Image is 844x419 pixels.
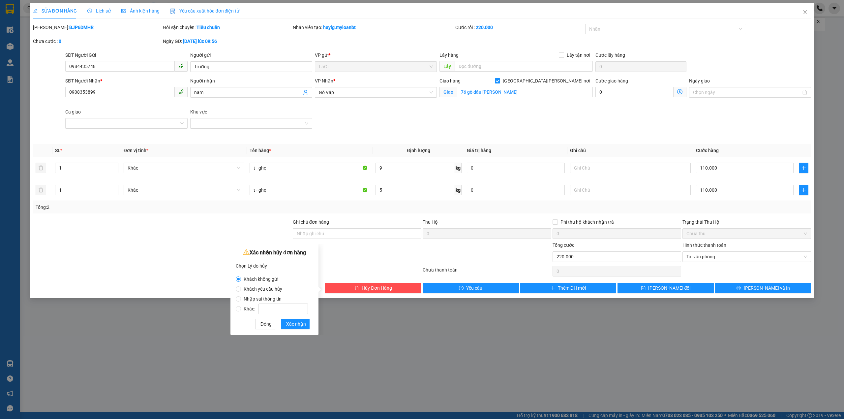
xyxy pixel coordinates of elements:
input: Ghi chú đơn hàng [293,228,421,239]
span: Nhập sai thông tin [241,296,284,302]
span: Khách không gửi [241,276,281,282]
input: Ghi Chú [570,163,691,173]
input: Cước lấy hàng [595,61,686,72]
span: kg [455,185,462,195]
div: Tổng: 2 [36,204,325,211]
span: phone [178,89,184,94]
label: Cước giao hàng [595,78,628,83]
div: Người nhận [190,77,312,84]
span: Thu Hộ [423,219,438,225]
span: Đóng [260,320,272,328]
span: Tại văn phòng [686,252,807,262]
span: phone [178,63,184,69]
span: SL [55,148,60,153]
b: huylg.myloanbt [323,25,356,30]
label: Ngày giao [689,78,710,83]
label: Ca giao [65,109,81,114]
label: Ghi chú đơn hàng [293,219,329,225]
span: Khách yêu cầu hủy [241,286,285,292]
span: plus [551,286,555,291]
span: Giao hàng [439,78,461,83]
div: Nhân viên tạo: [293,24,454,31]
input: VD: Bàn, Ghế [250,163,370,173]
span: Yêu cầu [466,284,482,292]
span: VP Nhận [315,78,333,83]
button: save[PERSON_NAME] đổi [618,283,714,293]
button: Close [796,3,814,22]
div: Khu vực [190,108,312,115]
input: Cước giao hàng [595,87,674,97]
span: picture [121,9,126,13]
div: VP gửi [315,51,437,59]
div: SĐT Người Gửi [65,51,187,59]
button: plusThêm ĐH mới [520,283,617,293]
span: kg [455,163,462,173]
span: Giao [439,87,457,97]
b: Tiêu chuẩn [196,25,220,30]
span: [PERSON_NAME] đổi [648,284,691,292]
b: 0 [59,39,61,44]
span: Cước hàng [696,148,719,153]
span: [GEOGRAPHIC_DATA][PERSON_NAME] nơi [500,77,593,84]
div: SĐT Người Nhận [65,77,187,84]
span: Yêu cầu xuất hóa đơn điện tử [170,8,240,14]
span: Ảnh kiện hàng [121,8,160,14]
span: user-add [303,90,308,95]
input: Ngày giao [693,89,801,96]
span: Khác [128,185,240,195]
button: exclamation-circleYêu cầu [423,283,519,293]
span: Xác nhận [286,320,306,328]
span: Khác: [241,306,311,311]
input: Khác: [258,304,308,314]
div: Chưa cước : [33,38,162,45]
b: 220.000 [476,25,493,30]
div: Trạng thái Thu Hộ [682,218,811,226]
span: warning [243,249,250,255]
button: deleteHủy Đơn Hàng [325,283,421,293]
span: close [802,10,808,15]
button: plus [799,163,808,173]
button: delete [36,163,46,173]
span: clock-circle [87,9,92,13]
span: edit [33,9,38,13]
span: save [641,286,646,291]
label: Cước lấy hàng [595,52,625,58]
div: Xác nhận hủy đơn hàng [236,248,313,258]
img: icon [170,9,175,14]
div: [PERSON_NAME]: [33,24,162,31]
span: Giá trị hàng [467,148,491,153]
th: Ghi chú [567,144,693,157]
button: delete [36,185,46,195]
b: [DATE] lúc 09:56 [183,39,217,44]
span: plus [799,187,808,193]
span: Tổng cước [553,242,574,248]
span: LaGi [319,62,433,72]
span: Chưa thu [686,229,807,239]
input: Dọc đường [455,61,593,72]
div: Người gửi [190,51,312,59]
span: dollar-circle [677,89,682,94]
span: Lấy hàng [439,52,459,58]
button: Xác nhận [281,319,310,329]
span: Lịch sử [87,8,111,14]
span: [PERSON_NAME] và In [744,284,790,292]
span: SỬA ĐƠN HÀNG [33,8,77,14]
span: Lấy tận nơi [564,51,593,59]
span: Đơn vị tính [124,148,148,153]
span: printer [737,286,741,291]
span: Định lượng [407,148,430,153]
span: Lấy [439,61,455,72]
div: Ngày GD: [163,38,291,45]
div: Chưa thanh toán [422,266,552,278]
span: Gò Vấp [319,87,433,97]
span: delete [354,286,359,291]
input: Giao tận nơi [457,87,593,97]
div: Cước rồi : [455,24,584,31]
b: BJP6DMHR [69,25,94,30]
button: printer[PERSON_NAME] và In [715,283,811,293]
label: Hình thức thanh toán [682,242,726,248]
span: Thêm ĐH mới [558,284,586,292]
div: Gói vận chuyển: [163,24,291,31]
span: Hủy Đơn Hàng [362,284,392,292]
button: Đóng [255,319,275,329]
